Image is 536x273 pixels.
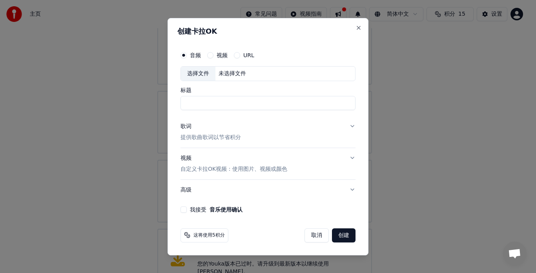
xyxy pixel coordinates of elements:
[190,52,201,58] label: 音频
[180,116,356,148] button: 歌词提供歌曲歌词以节省积分
[190,206,242,212] label: 我接受
[180,123,191,130] div: 歌词
[215,70,249,78] div: 未选择文件
[180,134,241,141] p: 提供歌曲歌词以节省积分
[210,206,242,212] button: 我接受
[180,87,356,93] label: 标题
[177,28,359,35] h2: 创建卡拉OK
[217,52,228,58] label: 视频
[180,165,287,173] p: 自定义卡拉OK视频：使用图片、视频或颜色
[180,148,356,179] button: 视频自定义卡拉OK视频：使用图片、视频或颜色
[180,179,356,200] button: 高级
[332,228,356,242] button: 创建
[243,52,254,58] label: URL
[180,154,287,173] div: 视频
[193,232,225,238] span: 这将使用5积分
[304,228,329,242] button: 取消
[181,67,215,81] div: 选择文件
